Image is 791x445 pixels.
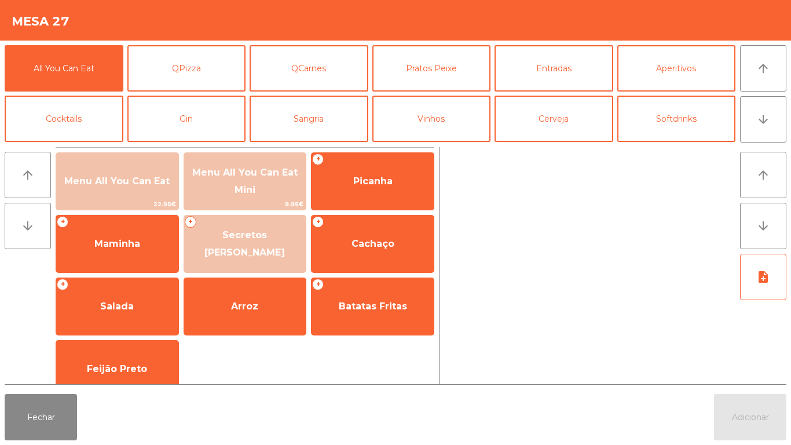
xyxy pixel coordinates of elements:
i: arrow_upward [756,61,770,75]
button: note_add [740,254,786,300]
span: 22.95€ [56,199,178,210]
i: arrow_downward [21,219,35,233]
span: + [57,279,68,290]
button: QPizza [127,45,246,92]
span: + [57,216,68,228]
button: Vinhos [372,96,491,142]
span: + [312,154,324,165]
span: Secretos [PERSON_NAME] [204,229,285,258]
span: Menu All You Can Eat [64,176,170,187]
span: Maminha [94,238,140,249]
button: arrow_upward [740,45,786,92]
span: Feijão Preto [87,363,147,374]
button: Aperitivos [617,45,736,92]
span: Arroz [231,301,258,312]
span: Batatas Fritas [339,301,407,312]
button: All You Can Eat [5,45,123,92]
span: Picanha [353,176,393,187]
i: note_add [756,270,770,284]
i: arrow_downward [756,112,770,126]
button: arrow_downward [5,203,51,249]
span: + [312,279,324,290]
button: QCarnes [250,45,368,92]
button: Cerveja [495,96,613,142]
button: Softdrinks [617,96,736,142]
span: + [185,216,196,228]
button: Gin [127,96,246,142]
i: arrow_upward [21,168,35,182]
button: Cocktails [5,96,123,142]
button: arrow_upward [740,152,786,198]
button: Fechar [5,394,77,440]
span: 9.95€ [184,199,306,210]
h4: Mesa 27 [12,13,69,30]
span: Menu All You Can Eat Mini [192,167,298,195]
span: + [312,216,324,228]
button: arrow_upward [5,152,51,198]
button: Entradas [495,45,613,92]
i: arrow_downward [756,219,770,233]
button: Sangria [250,96,368,142]
span: Cachaço [351,238,394,249]
button: Pratos Peixe [372,45,491,92]
span: Salada [100,301,134,312]
button: arrow_downward [740,203,786,249]
button: arrow_downward [740,96,786,143]
i: arrow_upward [756,168,770,182]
